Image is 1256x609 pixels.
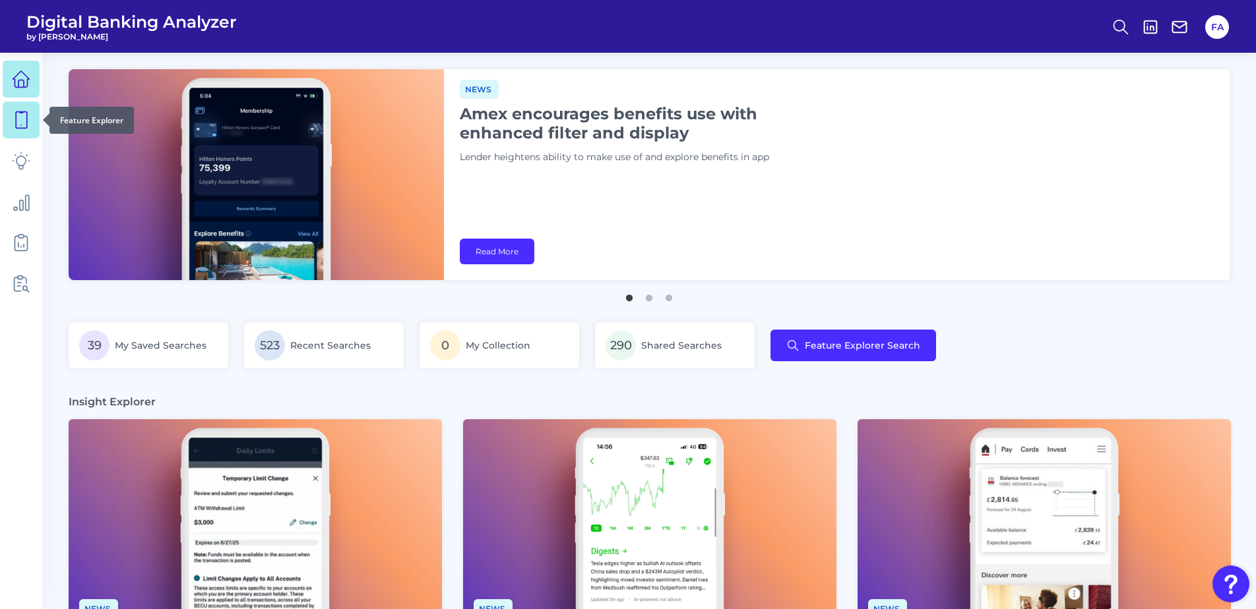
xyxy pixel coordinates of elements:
[805,340,920,351] span: Feature Explorer Search
[290,339,371,351] span: Recent Searches
[460,239,534,264] a: Read More
[606,330,636,361] span: 290
[595,322,755,368] a: 290Shared Searches
[623,288,636,301] button: 1
[49,107,134,134] div: Feature Explorer
[430,330,460,361] span: 0
[770,330,936,361] button: Feature Explorer Search
[69,69,444,280] img: bannerImg
[69,395,156,409] h3: Insight Explorer
[1212,565,1249,602] button: Open Resource Center
[1205,15,1229,39] button: FA
[79,330,110,361] span: 39
[662,288,675,301] button: 3
[641,339,722,351] span: Shared Searches
[460,104,790,142] h1: Amex encourages benefits use with enhanced filter and display
[460,80,499,99] span: News
[244,322,404,368] a: 523Recent Searches
[69,322,228,368] a: 39My Saved Searches
[420,322,579,368] a: 0My Collection
[26,12,237,32] span: Digital Banking Analyzer
[460,150,790,165] p: Lender heightens ability to make use of and explore benefits in app
[460,82,499,95] a: News
[643,288,656,301] button: 2
[115,339,206,351] span: My Saved Searches
[26,32,237,42] span: by [PERSON_NAME]
[466,339,530,351] span: My Collection
[255,330,285,361] span: 523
